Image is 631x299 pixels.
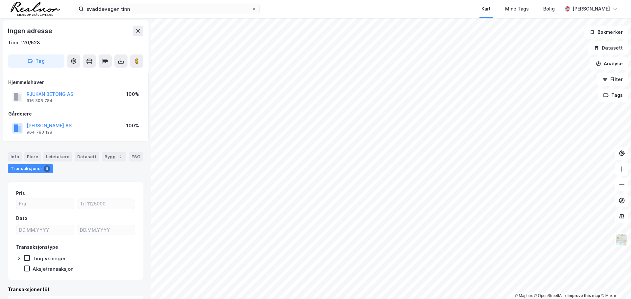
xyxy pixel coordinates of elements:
div: Transaksjoner [8,164,53,173]
button: Bokmerker [584,26,628,39]
button: Datasett [588,41,628,54]
div: 916 306 784 [27,98,53,103]
div: Leietakere [43,152,72,161]
div: 6 [44,165,50,172]
div: Tinn, 120/523 [8,39,40,47]
iframe: Chat Widget [598,267,631,299]
input: DD.MM.YYYY [16,225,74,235]
div: Bolig [543,5,555,13]
input: Til 1125000 [77,199,135,209]
div: Transaksjoner (6) [8,286,143,293]
div: [PERSON_NAME] [573,5,610,13]
button: Tag [8,54,64,68]
div: Mine Tags [505,5,529,13]
button: Analyse [590,57,628,70]
div: Gårdeiere [8,110,143,118]
img: Z [616,234,628,246]
button: Filter [597,73,628,86]
div: Bygg [102,152,126,161]
div: Aksjetransaksjon [33,266,74,272]
div: Tinglysninger [33,255,66,262]
div: 964 783 128 [27,130,52,135]
div: Kontrollprogram for chat [598,267,631,299]
div: Transaksjonstype [16,243,58,251]
a: Improve this map [568,293,600,298]
div: 2 [117,154,124,160]
div: Kart [481,5,491,13]
div: Pris [16,189,25,197]
div: Eiere [24,152,41,161]
button: Tags [598,89,628,102]
div: 100% [126,90,139,98]
a: OpenStreetMap [534,293,566,298]
div: ESG [129,152,143,161]
div: Ingen adresse [8,26,53,36]
div: Dato [16,214,27,222]
input: Fra [16,199,74,209]
a: Mapbox [515,293,533,298]
img: realnor-logo.934646d98de889bb5806.png [11,2,60,16]
input: Søk på adresse, matrikkel, gårdeiere, leietakere eller personer [84,4,251,14]
div: 100% [126,122,139,130]
div: Datasett [75,152,99,161]
div: Hjemmelshaver [8,78,143,86]
div: Info [8,152,22,161]
input: DD.MM.YYYY [77,225,135,235]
